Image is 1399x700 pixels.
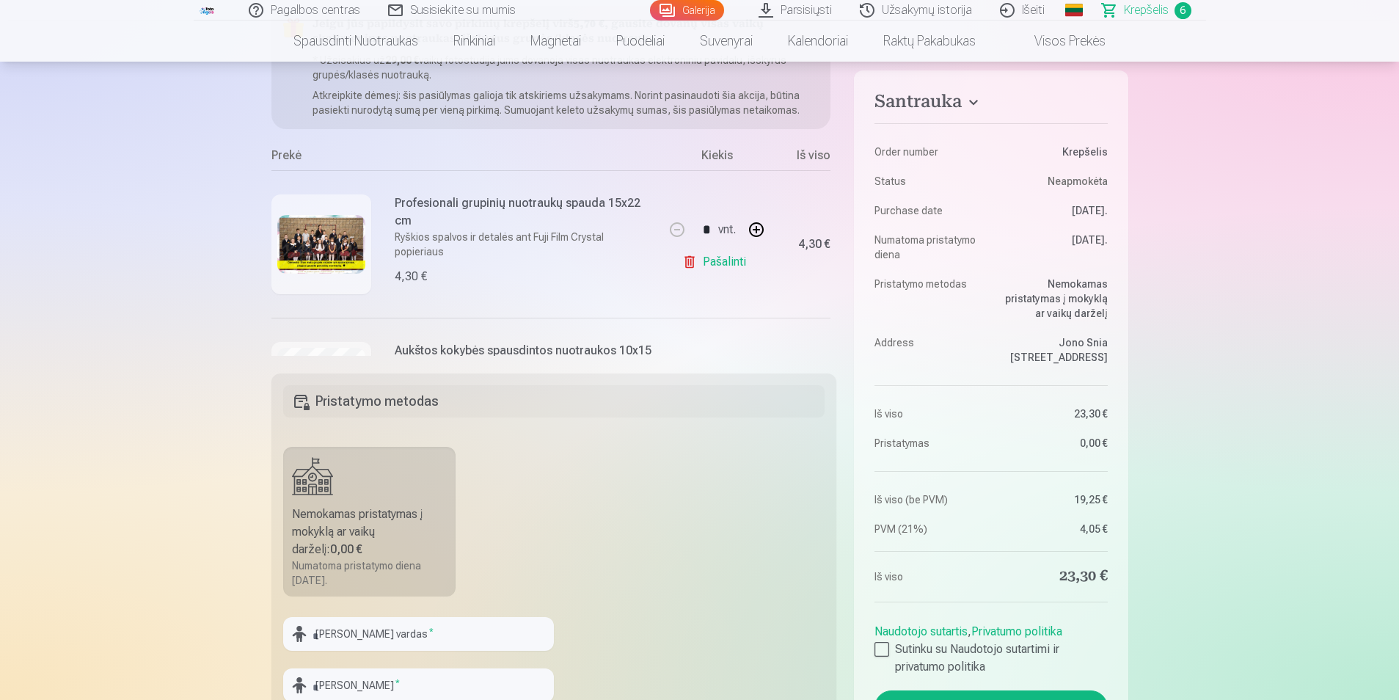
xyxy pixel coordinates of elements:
dt: Pristatymo metodas [874,277,984,321]
dt: Iš viso [874,406,984,421]
div: Iš viso [772,147,830,170]
a: Puodeliai [599,21,682,62]
a: Rinkiniai [436,21,513,62]
dt: PVM (21%) [874,522,984,536]
a: Visos prekės [993,21,1123,62]
span: Krepšelis [1124,1,1169,19]
a: Spausdinti nuotraukas [276,21,436,62]
a: Suvenyrai [682,21,770,62]
a: Privatumo politika [971,624,1062,638]
p: Atkreipkite dėmesį: šis pasiūlymas galioja tik atskiriems užsakymams. Norint pasinaudoti šia akci... [313,88,819,117]
dd: 23,30 € [998,406,1108,421]
dt: Order number [874,145,984,159]
dd: 23,30 € [998,566,1108,587]
dd: 4,05 € [998,522,1108,536]
dt: Numatoma pristatymo diena [874,233,984,262]
dt: Purchase date [874,203,984,218]
div: vnt. [718,212,736,247]
dd: Krepšelis [998,145,1108,159]
dt: Iš viso (be PVM) [874,492,984,507]
dd: Jono Snia [STREET_ADDRESS] [998,335,1108,365]
b: 0,00 € [330,542,362,556]
a: Magnetai [513,21,599,62]
div: Prekė [271,147,662,170]
a: Raktų pakabukas [866,21,993,62]
div: Nemokamas pristatymas į mokyklą ar vaikų darželį : [292,506,448,558]
dd: Nemokamas pristatymas į mokyklą ar vaikų darželį [998,277,1108,321]
p: * Užsisakius už vaikų fotostudija jums dovanoja visas nuotraukas elektroniniu pavidalu, išskyrus ... [313,53,819,82]
div: 4,30 € [395,268,427,285]
div: Numatoma pristatymo diena [DATE]. [292,558,448,588]
dd: 0,00 € [998,436,1108,451]
dt: Pristatymas [874,436,984,451]
button: Santrauka [874,91,1107,117]
div: 4,30 € [798,240,830,249]
h5: Pristatymo metodas [283,385,825,418]
h6: Profesionali grupinių nuotraukų spauda 15x22 cm [395,194,654,230]
dt: Status [874,174,984,189]
span: Neapmokėta [1048,174,1108,189]
div: , [874,617,1107,676]
a: Naudotojo sutartis [874,624,968,638]
dt: Iš viso [874,566,984,587]
div: Kiekis [662,147,772,170]
a: Kalendoriai [770,21,866,62]
span: 6 [1175,2,1191,19]
img: /fa2 [200,6,216,15]
h6: Aukštos kokybės spausdintos nuotraukos 10x15 cm [395,342,654,377]
label: Sutinku su Naudotojo sutartimi ir privatumo politika [874,641,1107,676]
dd: [DATE]. [998,203,1108,218]
dt: Address [874,335,984,365]
dd: [DATE]. [998,233,1108,262]
dd: 19,25 € [998,492,1108,507]
a: Pašalinti [682,247,752,277]
p: Ryškios spalvos ir detalės ant Fuji Film Crystal popieriaus [395,230,654,259]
